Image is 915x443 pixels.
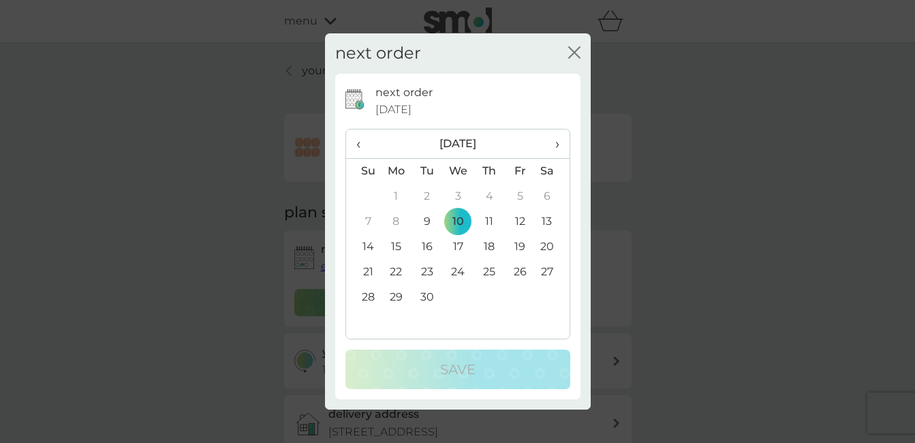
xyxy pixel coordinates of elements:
[535,158,569,184] th: Sa
[412,184,442,209] td: 2
[346,285,381,310] td: 28
[412,260,442,285] td: 23
[505,260,536,285] td: 26
[381,209,412,234] td: 8
[375,84,433,102] p: next order
[474,260,504,285] td: 25
[346,209,381,234] td: 7
[442,209,474,234] td: 10
[505,234,536,260] td: 19
[474,184,504,209] td: 4
[474,209,504,234] td: 11
[356,129,371,158] span: ‹
[412,209,442,234] td: 9
[346,158,381,184] th: Su
[381,184,412,209] td: 1
[474,234,504,260] td: 18
[535,260,569,285] td: 27
[412,285,442,310] td: 30
[505,209,536,234] td: 12
[335,44,421,63] h2: next order
[381,260,412,285] td: 22
[381,158,412,184] th: Mo
[535,184,569,209] td: 6
[381,129,536,159] th: [DATE]
[545,129,559,158] span: ›
[505,184,536,209] td: 5
[535,234,569,260] td: 20
[442,158,474,184] th: We
[442,234,474,260] td: 17
[346,260,381,285] td: 21
[345,350,570,389] button: Save
[381,285,412,310] td: 29
[346,234,381,260] td: 14
[442,260,474,285] td: 24
[440,358,476,380] p: Save
[381,234,412,260] td: 15
[412,158,442,184] th: Tu
[412,234,442,260] td: 16
[505,158,536,184] th: Fr
[375,101,412,119] span: [DATE]
[568,46,580,61] button: close
[474,158,504,184] th: Th
[535,209,569,234] td: 13
[442,184,474,209] td: 3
